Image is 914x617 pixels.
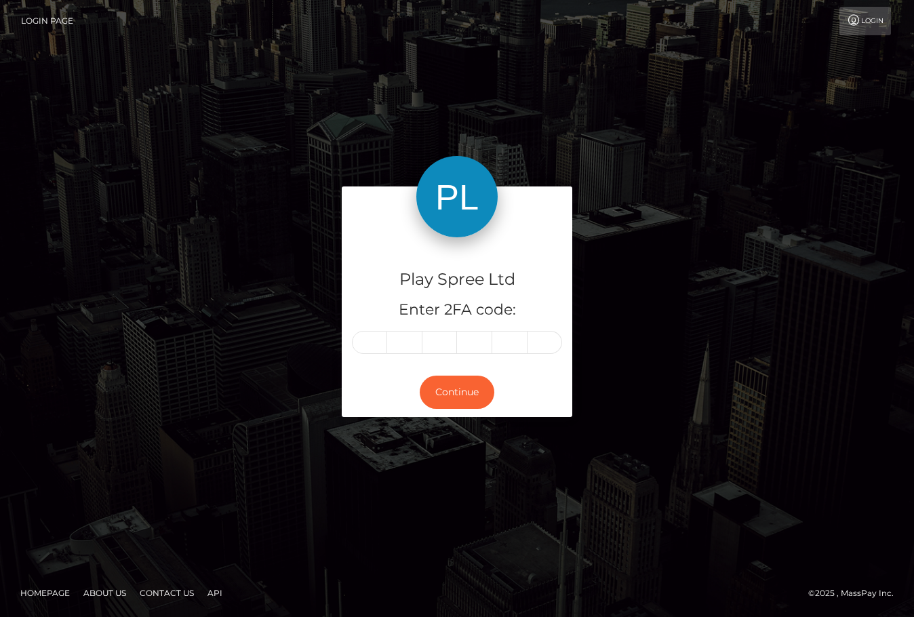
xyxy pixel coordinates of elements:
[839,7,891,35] a: Login
[21,7,73,35] a: Login Page
[420,376,494,409] button: Continue
[808,586,904,601] div: © 2025 , MassPay Inc.
[15,582,75,603] a: Homepage
[202,582,228,603] a: API
[352,268,562,292] h4: Play Spree Ltd
[134,582,199,603] a: Contact Us
[416,156,498,237] img: Play Spree Ltd
[352,300,562,321] h5: Enter 2FA code:
[78,582,132,603] a: About Us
